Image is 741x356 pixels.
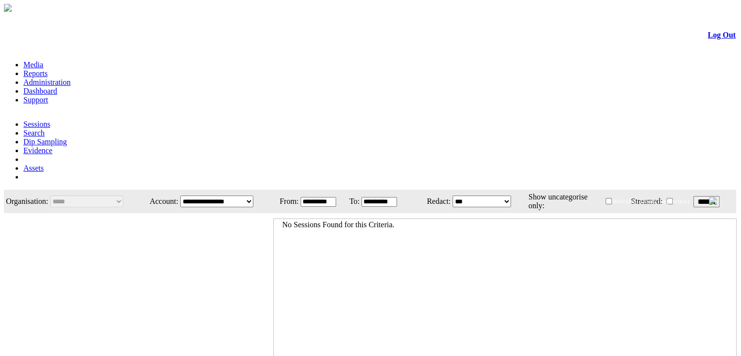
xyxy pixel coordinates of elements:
[23,87,57,95] a: Dashboard
[23,164,44,172] a: Assets
[709,197,717,205] img: bell24.png
[23,78,71,86] a: Administration
[23,120,50,128] a: Sessions
[23,146,53,155] a: Evidence
[23,60,43,69] a: Media
[612,198,689,205] span: Welcome, Thariq (Supervisor)
[23,69,48,78] a: Reports
[5,191,49,212] td: Organisation:
[142,191,179,212] td: Account:
[23,96,48,104] a: Support
[23,138,67,146] a: Dip Sampling
[274,191,299,212] td: From:
[346,191,361,212] td: To:
[407,191,451,212] td: Redact:
[282,220,394,229] span: No Sessions Found for this Criteria.
[23,129,45,137] a: Search
[529,193,588,210] span: Show uncategorise only:
[708,31,736,39] a: Log Out
[4,4,12,12] img: arrow-3.png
